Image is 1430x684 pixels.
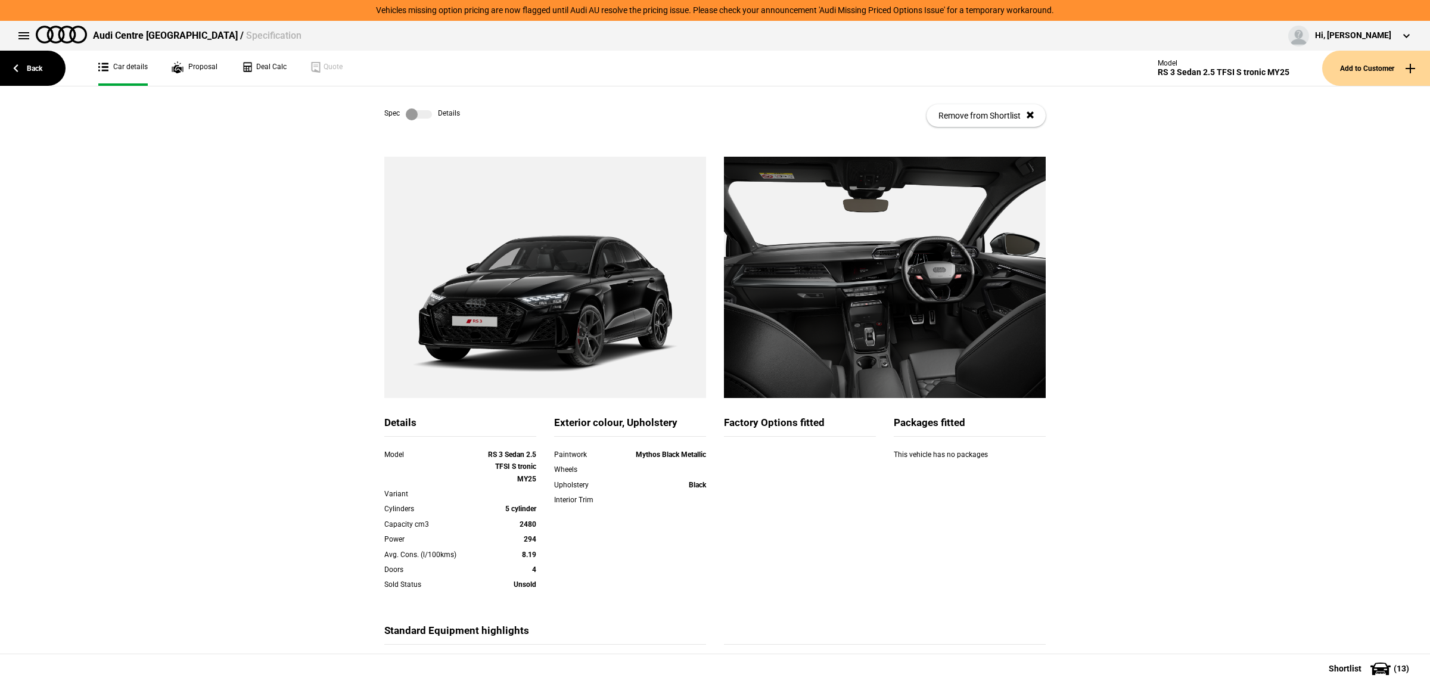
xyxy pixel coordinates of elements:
[1158,67,1289,77] div: RS 3 Sedan 2.5 TFSI S tronic MY25
[1322,51,1430,86] button: Add to Customer
[384,488,475,500] div: Variant
[927,104,1046,127] button: Remove from Shortlist
[520,520,536,528] strong: 2480
[246,30,301,41] span: Specification
[384,533,475,545] div: Power
[384,564,475,576] div: Doors
[505,505,536,513] strong: 5 cylinder
[524,535,536,543] strong: 294
[384,503,475,515] div: Cylinders
[1329,664,1361,673] span: Shortlist
[554,494,615,506] div: Interior Trim
[532,565,536,574] strong: 4
[241,51,287,86] a: Deal Calc
[1394,664,1409,673] span: ( 13 )
[894,449,1046,472] div: This vehicle has no packages
[554,416,706,437] div: Exterior colour, Upholstery
[384,416,536,437] div: Details
[93,29,301,42] div: Audi Centre [GEOGRAPHIC_DATA] /
[894,416,1046,437] div: Packages fitted
[384,579,475,590] div: Sold Status
[514,580,536,589] strong: Unsold
[636,450,706,459] strong: Mythos Black Metallic
[172,51,217,86] a: Proposal
[384,449,475,461] div: Model
[554,449,615,461] div: Paintwork
[554,464,615,475] div: Wheels
[98,51,148,86] a: Car details
[724,416,876,437] div: Factory Options fitted
[522,551,536,559] strong: 8.19
[384,624,706,645] div: Standard Equipment highlights
[554,479,615,491] div: Upholstery
[384,518,475,530] div: Capacity cm3
[36,26,87,43] img: audi.png
[1315,30,1391,42] div: Hi, [PERSON_NAME]
[689,481,706,489] strong: Black
[1158,59,1289,67] div: Model
[1311,654,1430,683] button: Shortlist(13)
[384,549,475,561] div: Avg. Cons. (l/100kms)
[488,450,536,483] strong: RS 3 Sedan 2.5 TFSI S tronic MY25
[384,108,460,120] div: Spec Details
